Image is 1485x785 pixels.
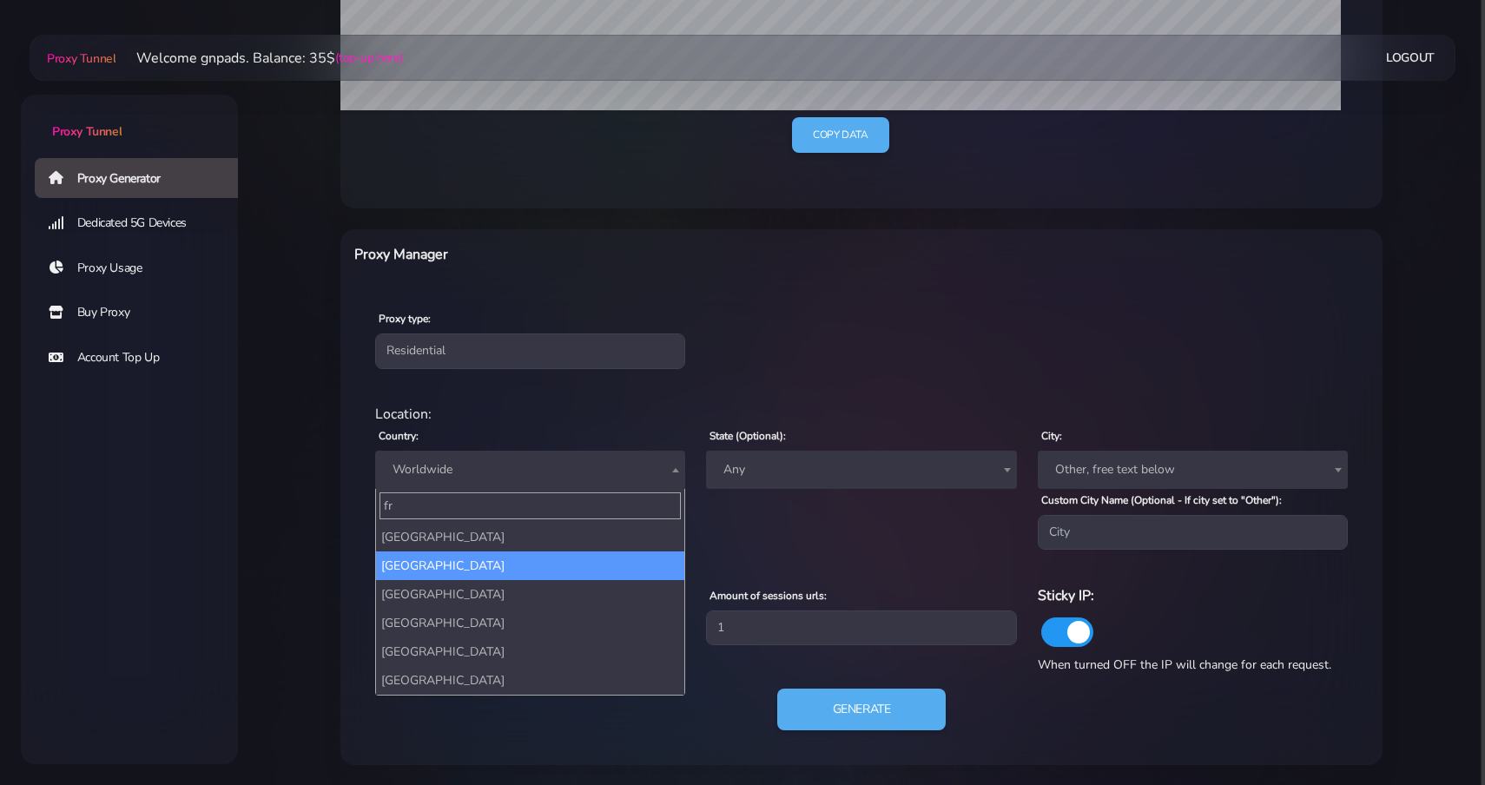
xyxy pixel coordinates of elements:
a: Proxy Generator [35,158,252,198]
a: Copy data [792,117,888,153]
span: Other, free text below [1048,458,1337,482]
input: Search [379,492,681,519]
li: [GEOGRAPHIC_DATA] [376,523,684,551]
div: Proxy Settings: [365,564,1358,584]
li: [GEOGRAPHIC_DATA] [376,551,684,580]
li: [GEOGRAPHIC_DATA] [376,666,684,695]
h6: Sticky IP: [1038,584,1348,607]
label: Country: [379,428,419,444]
label: Custom City Name (Optional - If city set to "Other"): [1041,492,1282,508]
span: Proxy Tunnel [47,50,115,67]
span: Proxy Tunnel [52,123,122,140]
label: State (Optional): [709,428,786,444]
a: Proxy Tunnel [21,95,238,141]
a: Account Top Up [35,338,252,378]
a: (top-up here) [335,49,402,67]
li: Welcome gnpads. Balance: 35$ [115,48,402,69]
a: Dedicated 5G Devices [35,203,252,243]
a: Proxy Usage [35,248,252,288]
label: City: [1041,428,1062,444]
li: [GEOGRAPHIC_DATA] [376,609,684,637]
div: Location: [365,404,1358,425]
label: Amount of sessions urls: [709,588,827,604]
span: When turned OFF the IP will change for each request. [1038,656,1331,673]
a: Buy Proxy [35,293,252,333]
li: [GEOGRAPHIC_DATA] [376,580,684,609]
iframe: Webchat Widget [1401,701,1463,763]
span: Worldwide [375,451,685,489]
li: [GEOGRAPHIC_DATA] [376,637,684,666]
span: Other, free text below [1038,451,1348,489]
label: Proxy type: [379,311,431,327]
a: Proxy Tunnel [43,44,115,72]
span: Worldwide [386,458,675,482]
button: Generate [777,689,947,730]
span: Any [706,451,1016,489]
span: Any [716,458,1006,482]
input: City [1038,515,1348,550]
a: Logout [1386,42,1435,74]
h6: Proxy Manager [354,243,937,266]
